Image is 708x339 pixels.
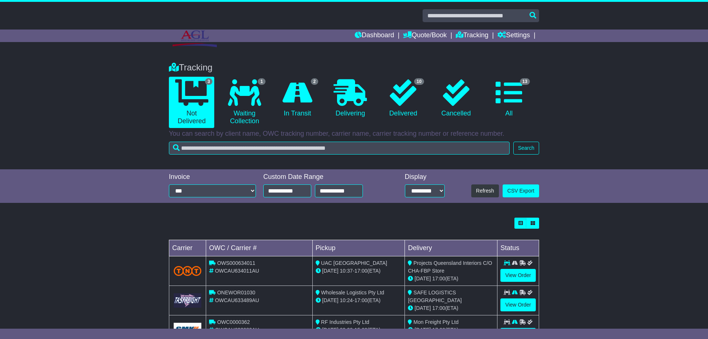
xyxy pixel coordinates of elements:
[275,77,320,120] a: 2 In Transit
[205,78,213,85] span: 3
[321,319,369,325] span: RF Industries Pty Ltd
[322,268,339,274] span: [DATE]
[215,327,259,333] span: OWCAU633080AU
[381,77,426,120] a: 10 Delivered
[433,77,479,120] a: Cancelled
[316,267,402,275] div: - (ETA)
[432,305,445,311] span: 17:00
[258,78,265,85] span: 1
[321,260,387,266] span: UAC [GEOGRAPHIC_DATA]
[217,319,250,325] span: OWC0000362
[403,30,447,42] a: Quote/Book
[174,266,201,276] img: TNT_Domestic.png
[354,327,367,333] span: 15:00
[215,268,259,274] span: OWCAU634011AU
[414,276,431,281] span: [DATE]
[321,290,384,295] span: Wholesale Logistics Pty Ltd
[408,260,492,274] span: Projects Queensland Interiors C/O CHA-FBP Store
[322,327,339,333] span: [DATE]
[486,77,532,120] a: 13 All
[340,268,353,274] span: 10:37
[354,268,367,274] span: 17:00
[316,326,402,334] div: - (ETA)
[513,142,539,155] button: Search
[169,130,539,138] p: You can search by client name, OWC tracking number, carrier name, carrier tracking number or refe...
[408,304,494,312] div: (ETA)
[503,184,539,197] a: CSV Export
[471,184,499,197] button: Refresh
[520,78,530,85] span: 13
[312,240,405,256] td: Pickup
[408,275,494,283] div: (ETA)
[414,327,431,333] span: [DATE]
[408,290,462,303] span: SAFE LOGISTICS [GEOGRAPHIC_DATA]
[327,77,373,120] a: Delivering
[354,297,367,303] span: 17:00
[222,77,267,128] a: 1 Waiting Collection
[340,297,353,303] span: 10:24
[311,78,319,85] span: 2
[408,326,494,334] div: (ETA)
[414,78,424,85] span: 10
[432,276,445,281] span: 17:00
[169,77,214,128] a: 3 Not Delivered
[355,30,394,42] a: Dashboard
[497,240,539,256] td: Status
[206,240,313,256] td: OWC / Carrier #
[405,173,445,181] div: Display
[414,305,431,311] span: [DATE]
[174,293,201,308] img: GetCarrierServiceLogo
[169,240,206,256] td: Carrier
[316,297,402,304] div: - (ETA)
[165,62,543,73] div: Tracking
[217,290,255,295] span: ONEWOR01030
[500,269,536,282] a: View Order
[217,260,256,266] span: OWS000634011
[432,327,445,333] span: 17:00
[340,327,353,333] span: 09:00
[456,30,488,42] a: Tracking
[497,30,530,42] a: Settings
[174,323,201,336] img: GetCarrierServiceLogo
[169,173,256,181] div: Invoice
[405,240,497,256] td: Delivery
[413,319,458,325] span: Mon Freight Pty Ltd
[322,297,339,303] span: [DATE]
[215,297,259,303] span: OWCAU633489AU
[263,173,382,181] div: Custom Date Range
[500,298,536,311] a: View Order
